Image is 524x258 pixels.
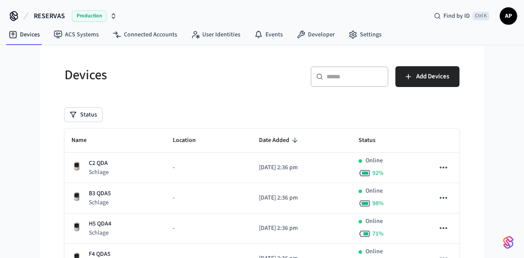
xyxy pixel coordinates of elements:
span: 92 % [372,169,384,177]
span: Add Devices [416,71,449,82]
a: User Identities [184,27,247,42]
span: Date Added [259,134,301,147]
a: Settings [342,27,388,42]
p: [DATE] 2:36 pm [259,163,345,172]
img: Schlage Sense Smart Deadbolt with Camelot Trim, Front [71,161,82,171]
p: [DATE] 2:36 pm [259,224,345,233]
a: ACS Systems [47,27,106,42]
span: AP [501,8,516,24]
a: Connected Accounts [106,27,184,42]
h5: Devices [65,66,257,84]
span: - [173,224,175,233]
p: Schlage [89,168,109,177]
button: AP [500,7,517,25]
p: [DATE] 2:36 pm [259,193,345,203]
span: - [173,193,175,203]
img: SeamLogoGradient.69752ec5.svg [503,235,514,249]
button: Status [65,108,102,122]
span: Location [173,134,207,147]
a: Developer [290,27,342,42]
button: Add Devices [395,66,459,87]
span: Ctrl K [472,12,489,20]
a: Events [247,27,290,42]
img: Schlage Sense Smart Deadbolt with Camelot Trim, Front [71,191,82,202]
span: 71 % [372,229,384,238]
p: H5 QDA4 [89,219,111,229]
span: Name [71,134,98,147]
p: Online [366,187,383,196]
p: Online [366,217,383,226]
span: Production [72,10,107,22]
span: RESERVAS [34,11,65,21]
p: Schlage [89,229,111,237]
p: C2 QDA [89,159,109,168]
span: 98 % [372,199,384,208]
span: Find by ID [443,12,470,20]
a: Devices [2,27,47,42]
span: - [173,163,175,172]
p: Schlage [89,198,111,207]
span: Status [359,134,387,147]
p: Online [366,247,383,256]
div: Find by IDCtrl K [427,8,496,24]
img: Schlage Sense Smart Deadbolt with Camelot Trim, Front [71,222,82,232]
p: Online [366,156,383,165]
p: B3 QDA5 [89,189,111,198]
